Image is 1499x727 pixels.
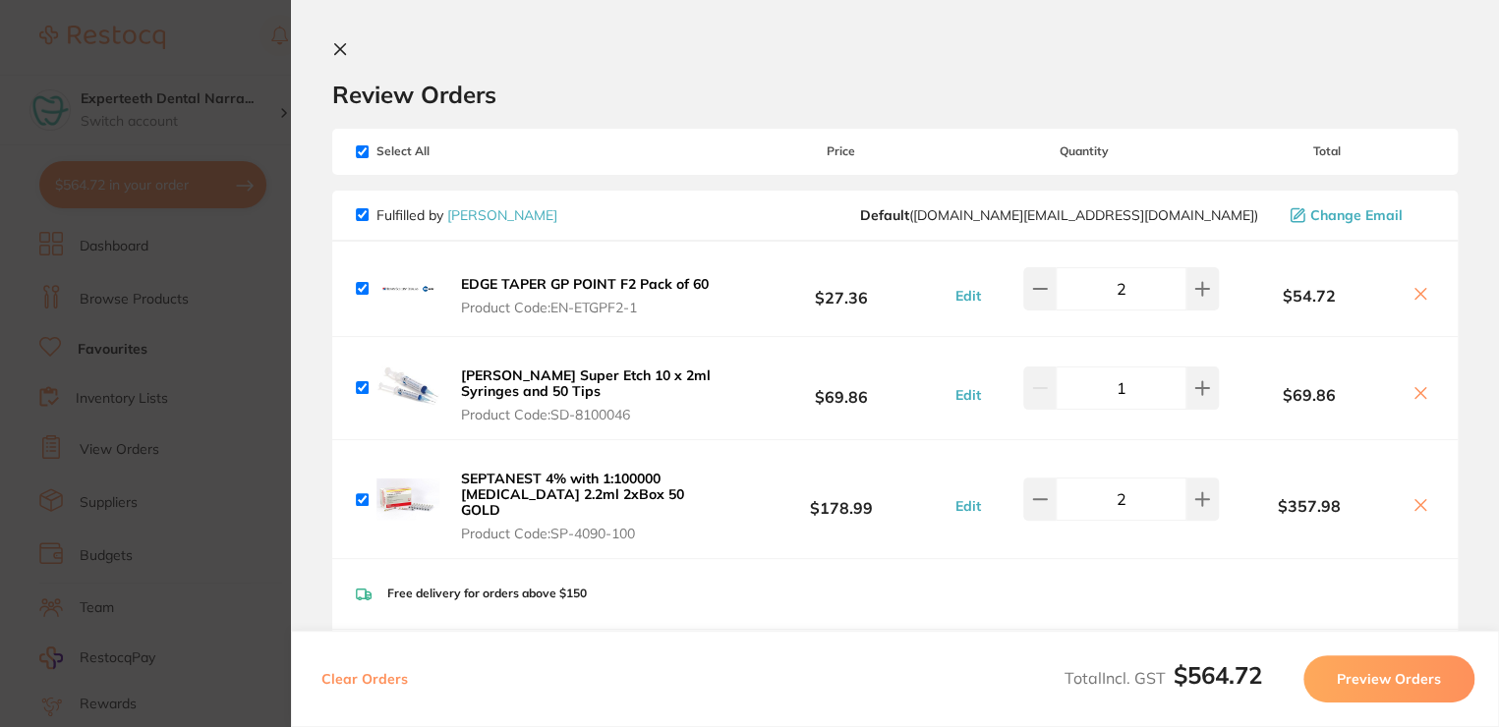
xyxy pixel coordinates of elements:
[1219,386,1399,404] b: $69.86
[356,144,552,158] span: Select All
[1219,497,1399,515] b: $357.98
[1310,207,1403,223] span: Change Email
[461,300,709,315] span: Product Code: EN-ETGPF2-1
[455,275,715,316] button: EDGE TAPER GP POINT F2 Pack of 60 Product Code:EN-ETGPF2-1
[461,366,711,400] b: [PERSON_NAME] Super Etch 10 x 2ml Syringes and 50 Tips
[387,587,587,600] p: Free delivery for orders above $150
[376,468,439,531] img: NTl3emU4Zw
[1219,144,1434,158] span: Total
[332,80,1458,109] h2: Review Orders
[949,386,986,404] button: Edit
[455,470,733,542] button: SEPTANEST 4% with 1:100000 [MEDICAL_DATA] 2.2ml 2xBox 50 GOLD Product Code:SP-4090-100
[949,144,1218,158] span: Quantity
[376,207,557,223] p: Fulfilled by
[860,207,1258,223] span: customer.care@henryschein.com.au
[447,206,557,224] a: [PERSON_NAME]
[376,357,439,419] img: ZjVhbWU4bA
[1284,206,1434,224] button: Change Email
[733,369,949,406] b: $69.86
[949,287,986,305] button: Edit
[1303,655,1474,702] button: Preview Orders
[461,470,684,519] b: SEPTANEST 4% with 1:100000 [MEDICAL_DATA] 2.2ml 2xBox 50 GOLD
[376,257,439,320] img: a3c3ZzNhdg
[461,526,727,541] span: Product Code: SP-4090-100
[949,497,986,515] button: Edit
[860,206,909,224] b: Default
[1219,287,1399,305] b: $54.72
[316,655,414,702] button: Clear Orders
[1174,660,1262,690] b: $564.72
[733,144,949,158] span: Price
[461,275,709,293] b: EDGE TAPER GP POINT F2 Pack of 60
[1065,668,1262,688] span: Total Incl. GST
[733,270,949,307] b: $27.36
[733,481,949,518] b: $178.99
[461,407,727,422] span: Product Code: SD-8100046
[455,366,733,423] button: [PERSON_NAME] Super Etch 10 x 2ml Syringes and 50 Tips Product Code:SD-8100046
